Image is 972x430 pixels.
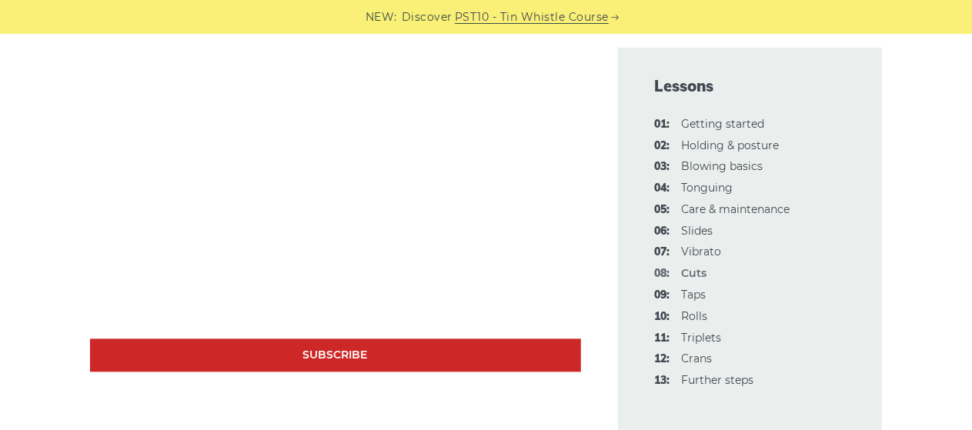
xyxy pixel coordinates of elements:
span: Lessons [655,75,846,97]
span: 06: [655,222,670,241]
a: 09:Taps [682,288,706,302]
a: 04:Tonguing [682,181,733,195]
span: 05: [655,201,670,219]
a: 07:Vibrato [682,245,722,258]
a: 12:Crans [682,352,713,365]
span: 13: [655,372,670,390]
a: 06:Slides [682,224,713,238]
a: 02:Holding & posture [682,138,780,152]
span: 09: [655,286,670,305]
span: 10: [655,308,670,326]
span: 03: [655,158,670,176]
a: 11:Triplets [682,331,722,345]
span: 08: [655,265,670,283]
a: PST10 - Tin Whistle Course [455,8,609,26]
strong: Cuts [682,266,707,280]
span: 01: [655,115,670,134]
a: 03:Blowing basics [682,159,763,173]
span: 04: [655,179,670,198]
span: 11: [655,329,670,348]
a: 13:Further steps [682,373,754,387]
span: 07: [655,243,670,262]
a: Subscribe [90,338,581,372]
span: NEW: [366,8,397,26]
a: 05:Care & maintenance [682,202,790,216]
span: 12: [655,350,670,368]
span: 02: [655,137,670,155]
a: 01:Getting started [682,117,765,131]
span: Discover [402,8,453,26]
iframe: Cuts Ornamentation - Irish Tin Whistle Tutorial [90,63,581,339]
a: 10:Rolls [682,309,708,323]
